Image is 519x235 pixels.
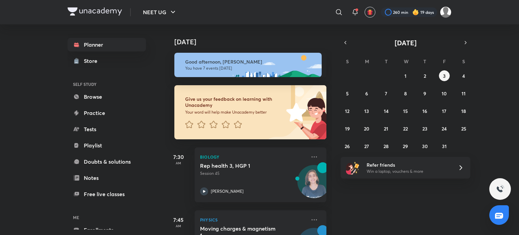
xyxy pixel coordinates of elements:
button: October 7, 2025 [381,88,392,99]
button: October 2, 2025 [419,70,430,81]
button: October 11, 2025 [458,88,469,99]
abbr: October 9, 2025 [423,90,426,97]
h5: 7:45 [165,216,192,224]
img: referral [346,161,360,174]
h6: ME [68,212,146,223]
p: Biology [200,153,306,161]
abbr: October 18, 2025 [461,108,466,114]
abbr: October 6, 2025 [365,90,368,97]
button: October 27, 2025 [361,141,372,151]
abbr: October 13, 2025 [364,108,369,114]
abbr: Saturday [462,58,465,65]
abbr: Tuesday [385,58,388,65]
p: Session 45 [200,170,306,177]
button: NEET UG [139,5,181,19]
p: You have 7 events [DATE] [185,66,316,71]
a: Planner [68,38,146,51]
abbr: October 27, 2025 [364,143,369,149]
img: afternoon [174,53,322,77]
abbr: October 17, 2025 [442,108,446,114]
h6: Give us your feedback on learning with Unacademy [185,96,284,108]
abbr: Monday [365,58,369,65]
a: Practice [68,106,146,120]
img: surabhi [440,6,451,18]
abbr: October 29, 2025 [403,143,408,149]
p: AM [165,161,192,165]
abbr: October 12, 2025 [345,108,349,114]
button: October 6, 2025 [361,88,372,99]
button: [DATE] [350,38,461,47]
button: October 17, 2025 [439,105,450,116]
abbr: October 14, 2025 [384,108,389,114]
p: [PERSON_NAME] [211,188,244,194]
button: October 29, 2025 [400,141,411,151]
button: October 19, 2025 [342,123,353,134]
a: Tests [68,122,146,136]
button: October 26, 2025 [342,141,353,151]
img: avatar [367,9,373,15]
abbr: October 31, 2025 [442,143,447,149]
h6: Refer friends [367,161,450,168]
button: October 12, 2025 [342,105,353,116]
button: October 21, 2025 [381,123,392,134]
a: Company Logo [68,7,122,17]
abbr: October 15, 2025 [403,108,408,114]
button: October 31, 2025 [439,141,450,151]
abbr: October 25, 2025 [461,125,466,132]
img: Avatar [298,169,330,201]
button: October 3, 2025 [439,70,450,81]
p: AM [165,224,192,228]
a: Store [68,54,146,68]
abbr: Wednesday [404,58,409,65]
h5: Rep health 3, HGP 1 [200,162,284,169]
abbr: October 22, 2025 [403,125,408,132]
img: streak [412,9,419,16]
img: feedback_image [263,85,326,139]
abbr: October 1, 2025 [404,73,406,79]
button: October 1, 2025 [400,70,411,81]
button: October 15, 2025 [400,105,411,116]
span: [DATE] [395,38,417,47]
button: avatar [365,7,375,18]
h6: SELF STUDY [68,78,146,90]
button: October 5, 2025 [342,88,353,99]
a: Playlist [68,139,146,152]
button: October 28, 2025 [381,141,392,151]
button: October 23, 2025 [419,123,430,134]
button: October 20, 2025 [361,123,372,134]
abbr: Sunday [346,58,349,65]
a: Free live classes [68,187,146,201]
a: Notes [68,171,146,185]
h5: 7:30 [165,153,192,161]
img: Company Logo [68,7,122,16]
p: Physics [200,216,306,224]
button: October 9, 2025 [419,88,430,99]
abbr: October 21, 2025 [384,125,388,132]
button: October 18, 2025 [458,105,469,116]
button: October 4, 2025 [458,70,469,81]
button: October 13, 2025 [361,105,372,116]
button: October 8, 2025 [400,88,411,99]
abbr: Thursday [423,58,426,65]
abbr: October 5, 2025 [346,90,349,97]
abbr: Friday [443,58,446,65]
abbr: October 4, 2025 [462,73,465,79]
button: October 10, 2025 [439,88,450,99]
abbr: October 7, 2025 [385,90,387,97]
p: Win a laptop, vouchers & more [367,168,450,174]
abbr: October 24, 2025 [442,125,447,132]
abbr: October 3, 2025 [443,73,446,79]
abbr: October 19, 2025 [345,125,350,132]
button: October 16, 2025 [419,105,430,116]
abbr: October 11, 2025 [462,90,466,97]
abbr: October 20, 2025 [364,125,369,132]
abbr: October 16, 2025 [422,108,427,114]
button: October 25, 2025 [458,123,469,134]
img: ttu [496,185,504,193]
abbr: October 30, 2025 [422,143,428,149]
abbr: October 10, 2025 [442,90,447,97]
button: October 14, 2025 [381,105,392,116]
button: October 30, 2025 [419,141,430,151]
abbr: October 2, 2025 [424,73,426,79]
div: Store [84,57,101,65]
